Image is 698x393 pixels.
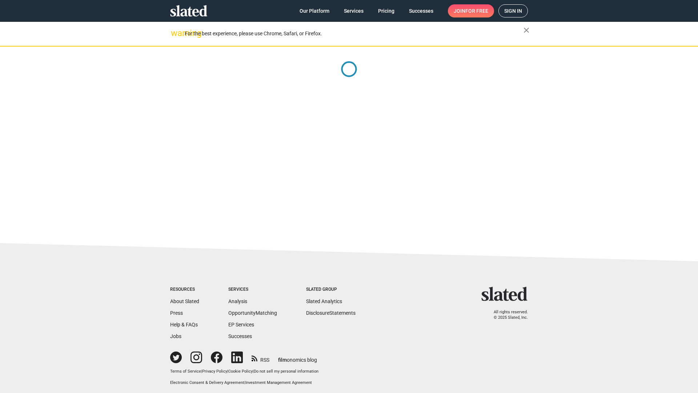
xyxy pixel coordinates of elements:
[254,369,318,374] button: Do not sell my personal information
[170,333,181,339] a: Jobs
[378,4,394,17] span: Pricing
[409,4,433,17] span: Successes
[306,298,342,304] a: Slated Analytics
[245,380,312,385] a: Investment Management Agreement
[344,4,364,17] span: Services
[278,351,317,364] a: filmonomics blog
[170,310,183,316] a: Press
[253,369,254,374] span: |
[252,352,269,364] a: RSS
[454,4,488,17] span: Join
[372,4,400,17] a: Pricing
[228,333,252,339] a: Successes
[228,287,277,293] div: Services
[170,287,199,293] div: Resources
[278,357,287,363] span: film
[228,298,247,304] a: Analysis
[170,380,244,385] a: Electronic Consent & Delivery Agreement
[201,369,202,374] span: |
[294,4,335,17] a: Our Platform
[228,369,253,374] a: Cookie Policy
[522,26,531,35] mat-icon: close
[227,369,228,374] span: |
[465,4,488,17] span: for free
[170,298,199,304] a: About Slated
[338,4,369,17] a: Services
[306,310,356,316] a: DisclosureStatements
[228,310,277,316] a: OpportunityMatching
[403,4,439,17] a: Successes
[170,322,198,327] a: Help & FAQs
[448,4,494,17] a: Joinfor free
[244,380,245,385] span: |
[171,29,180,37] mat-icon: warning
[306,287,356,293] div: Slated Group
[185,29,523,39] div: For the best experience, please use Chrome, Safari, or Firefox.
[498,4,528,17] a: Sign in
[170,369,201,374] a: Terms of Service
[202,369,227,374] a: Privacy Policy
[300,4,329,17] span: Our Platform
[486,310,528,320] p: All rights reserved. © 2025 Slated, Inc.
[504,5,522,17] span: Sign in
[228,322,254,327] a: EP Services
